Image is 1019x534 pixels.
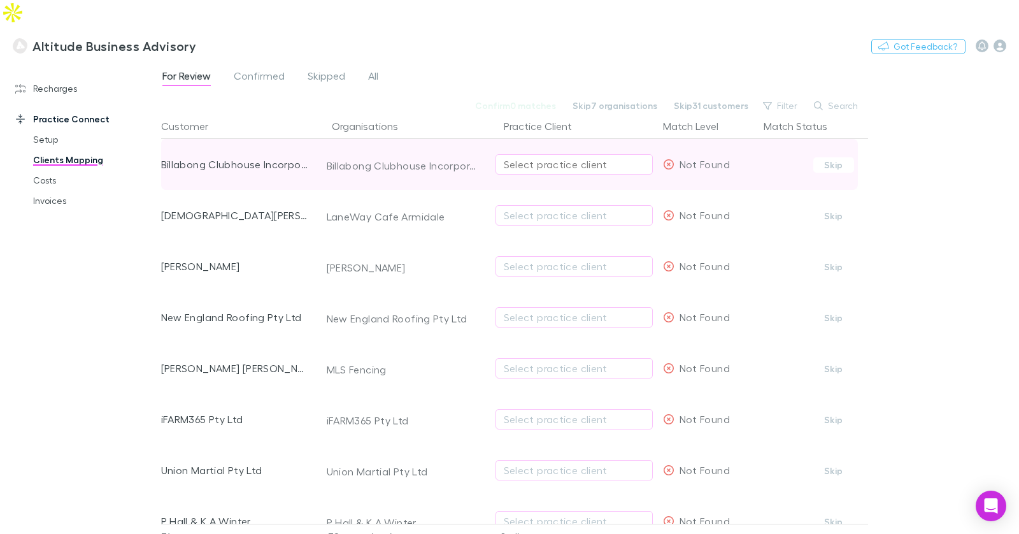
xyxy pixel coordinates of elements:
button: Select practice client [495,460,653,480]
button: Skip [813,463,854,479]
span: Not Found [680,362,730,374]
button: Got Feedback? [871,39,966,54]
button: Skip [813,412,854,428]
div: [DEMOGRAPHIC_DATA][PERSON_NAME] [161,190,309,241]
div: iFARM365 Pty Ltd [327,414,481,427]
div: [PERSON_NAME] [327,261,481,274]
div: Select practice client [504,514,645,529]
button: Select practice client [495,256,653,277]
button: Customer [161,113,224,139]
button: Skip [813,208,854,224]
div: Select practice client [504,310,645,325]
button: Skip [813,310,854,326]
a: Recharges [3,78,159,99]
button: Skip7 organisations [564,98,666,113]
a: Altitude Business Advisory [5,31,204,61]
button: Skip [813,514,854,530]
button: Filter [757,98,805,113]
span: Not Found [680,515,730,527]
a: Setup [20,129,159,150]
span: Not Found [680,311,730,323]
a: Clients Mapping [20,150,159,170]
div: Select practice client [504,463,645,478]
button: Organisations [332,113,413,139]
button: Select practice client [495,154,653,175]
div: New England Roofing Pty Ltd [161,292,309,343]
div: Select practice client [504,361,645,376]
a: Costs [20,170,159,191]
button: Skip [813,259,854,275]
button: Select practice client [495,307,653,328]
div: LaneWay Cafe Armidale [327,210,481,223]
button: Practice Client [504,113,587,139]
span: Not Found [680,209,730,221]
div: Union Martial Pty Ltd [161,445,309,496]
button: Select practice client [495,358,653,379]
button: Select practice client [495,409,653,429]
div: Select practice client [504,208,645,223]
div: [PERSON_NAME] [PERSON_NAME] [161,343,309,394]
span: Skipped [308,69,345,86]
img: Altitude Business Advisory's Logo [13,38,27,54]
div: Union Martial Pty Ltd [327,465,481,478]
span: Not Found [680,260,730,272]
span: Not Found [680,158,730,170]
div: Billabong Clubhouse Incorporated [161,139,309,190]
div: Select practice client [504,412,645,427]
div: iFARM365 Pty Ltd [161,394,309,445]
span: All [368,69,378,86]
div: Billabong Clubhouse Incorporated [327,159,481,172]
span: Not Found [680,464,730,476]
div: [PERSON_NAME] [161,241,309,292]
button: Match Level [663,113,734,139]
button: Select practice client [495,205,653,226]
div: Select practice client [504,259,645,274]
button: Skip [813,157,854,173]
button: Confirm0 matches [467,98,564,113]
h3: Altitude Business Advisory [32,38,196,54]
button: Skip [813,361,854,377]
div: P Hall & K.A Winter [327,516,481,529]
div: Select practice client [504,157,645,172]
div: Open Intercom Messenger [976,491,1006,521]
span: Confirmed [234,69,285,86]
a: Practice Connect [3,109,159,129]
a: Invoices [20,191,159,211]
button: Search [808,98,866,113]
button: Select practice client [495,511,653,531]
span: For Review [162,69,211,86]
div: MLS Fencing [327,363,481,376]
div: New England Roofing Pty Ltd [327,312,481,325]
button: Skip31 customers [666,98,757,113]
button: Match Status [764,113,843,139]
span: Not Found [680,413,730,425]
